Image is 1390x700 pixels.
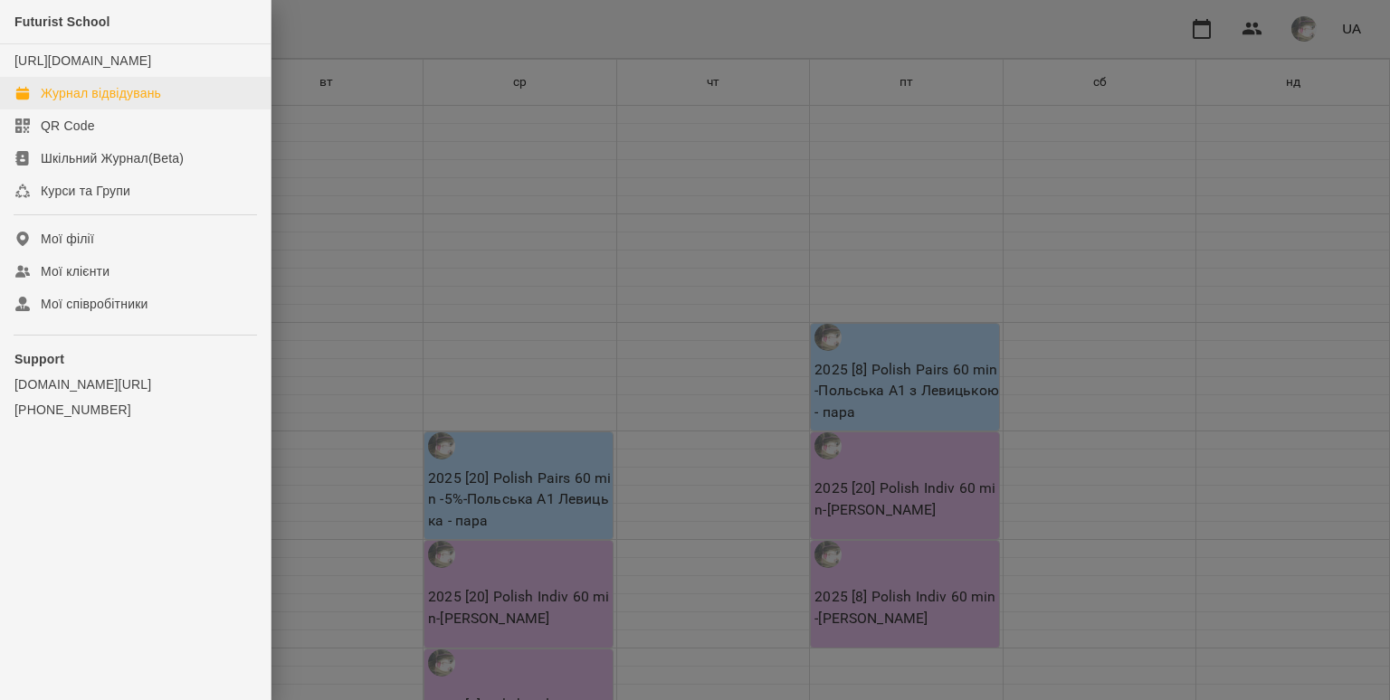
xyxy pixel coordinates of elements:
span: Futurist School [14,14,110,29]
a: [PHONE_NUMBER] [14,401,256,419]
div: Курси та Групи [41,182,130,200]
p: Support [14,350,256,368]
div: Мої філії [41,230,94,248]
a: [URL][DOMAIN_NAME] [14,53,151,68]
div: Мої співробітники [41,295,148,313]
div: Шкільний Журнал(Beta) [41,149,184,167]
div: QR Code [41,117,95,135]
div: Мої клієнти [41,262,109,280]
div: Журнал відвідувань [41,84,161,102]
a: [DOMAIN_NAME][URL] [14,375,256,393]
